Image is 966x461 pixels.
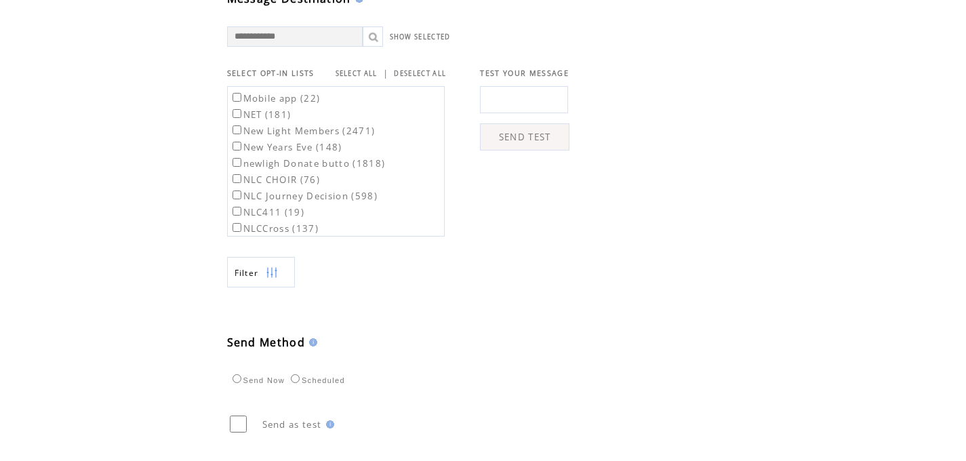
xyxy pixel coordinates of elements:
[230,157,386,169] label: newligh Donate butto (1818)
[305,338,317,346] img: help.gif
[230,141,342,153] label: New Years Eve (148)
[235,267,259,279] span: Show filters
[480,68,569,78] span: TEST YOUR MESSAGE
[291,374,300,383] input: Scheduled
[322,420,334,428] img: help.gif
[230,92,321,104] label: Mobile app (22)
[230,206,305,218] label: NLC411 (19)
[229,376,285,384] label: Send Now
[287,376,345,384] label: Scheduled
[233,93,241,102] input: Mobile app (22)
[383,67,388,79] span: |
[390,33,451,41] a: SHOW SELECTED
[233,374,241,383] input: Send Now
[233,174,241,183] input: NLC CHOIR (76)
[233,142,241,151] input: New Years Eve (148)
[394,69,446,78] a: DESELECT ALL
[233,158,241,167] input: newligh Donate butto (1818)
[230,174,321,186] label: NLC CHOIR (76)
[233,109,241,118] input: NET (181)
[266,258,278,288] img: filters.png
[233,223,241,232] input: NLCCross (137)
[227,335,306,350] span: Send Method
[262,418,322,430] span: Send as test
[230,125,376,137] label: New Light Members (2471)
[230,222,319,235] label: NLCCross (137)
[230,190,378,202] label: NLC Journey Decision (598)
[227,257,295,287] a: Filter
[233,191,241,199] input: NLC Journey Decision (598)
[233,125,241,134] input: New Light Members (2471)
[230,108,291,121] label: NET (181)
[227,68,315,78] span: SELECT OPT-IN LISTS
[336,69,378,78] a: SELECT ALL
[480,123,569,151] a: SEND TEST
[233,207,241,216] input: NLC411 (19)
